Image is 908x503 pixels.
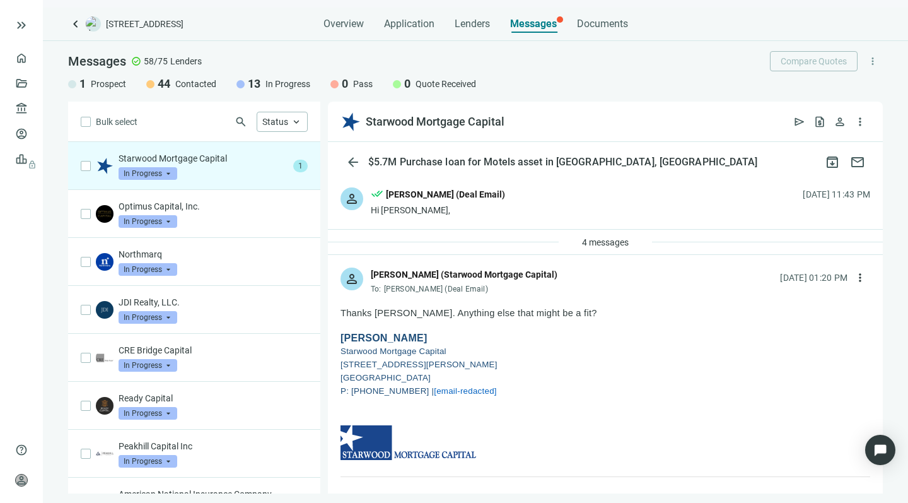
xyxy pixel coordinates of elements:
a: keyboard_arrow_left [68,16,83,32]
span: help [15,444,28,456]
span: person [344,271,359,287]
img: aaac9ac5-2777-403b-8424-57620df6724f [96,157,113,175]
span: more_vert [854,271,866,284]
span: Lenders [170,55,202,68]
div: [PERSON_NAME] (Deal Email) [386,187,505,201]
span: Application [384,18,434,30]
p: CRE Bridge Capital [119,344,308,357]
span: keyboard_arrow_up [291,116,302,127]
span: 1 [79,76,86,92]
img: af3deb09-f073-462a-8560-c65c5024bf00 [96,253,113,271]
div: $5.7M Purchase loan for Motels asset in [GEOGRAPHIC_DATA], [GEOGRAPHIC_DATA] [366,156,760,169]
span: Overview [323,18,364,30]
img: 56f61e84-e8ee-497c-83b8-1299f32b91fa [96,205,113,223]
span: Prospect [91,78,126,90]
div: [DATE] 01:20 PM [780,271,847,285]
span: In Progress [119,167,177,180]
button: person [830,112,850,132]
span: Bulk select [96,115,137,129]
span: Messages [68,54,126,69]
span: 44 [158,76,170,92]
div: Hi [PERSON_NAME], [371,204,505,216]
span: person [834,115,846,128]
p: Peakhill Capital Inc [119,440,308,453]
span: In Progress [265,78,310,90]
img: d6c594b8-c732-4604-b63f-9e6dd2eca6fa [96,445,113,463]
div: To: [371,284,557,294]
span: Contacted [175,78,216,90]
span: Lenders [455,18,490,30]
p: Optimus Capital, Inc. [119,200,308,213]
span: 0 [404,76,410,92]
span: 1 [293,160,308,172]
span: person [344,191,359,206]
button: more_vert [863,51,883,71]
span: Quote Received [416,78,476,90]
span: archive [825,155,840,170]
span: more_vert [854,115,866,128]
button: arrow_back [340,150,366,175]
span: In Progress [119,455,177,468]
span: Messages [510,18,557,30]
p: Northmarq [119,248,308,261]
button: 4 messages [571,232,639,252]
span: search [235,115,247,128]
span: check_circle [131,56,141,66]
img: 01a2527b-eb9c-46f2-8595-529566896140 [96,349,113,367]
span: [PERSON_NAME] (Deal Email) [384,285,488,293]
span: 58/75 [144,55,168,68]
span: In Progress [119,263,177,276]
span: done_all [371,187,383,204]
span: 13 [248,76,260,92]
span: mail [850,155,865,170]
span: [STREET_ADDRESS] [106,18,183,30]
span: Documents [577,18,628,30]
p: JDI Realty, LLC. [119,296,308,309]
p: Starwood Mortgage Capital [119,152,288,165]
span: more_vert [867,56,878,67]
button: send [789,112,810,132]
div: [DATE] 11:43 PM [803,187,870,201]
button: mail [845,150,870,175]
span: Pass [353,78,373,90]
div: Open Intercom Messenger [865,435,895,465]
span: send [793,115,806,128]
div: Starwood Mortgage Capital [366,114,504,129]
button: more_vert [850,112,870,132]
img: a32902e1-5c50-4ae0-8229-632a39a3215e [96,301,113,319]
button: keyboard_double_arrow_right [14,18,29,33]
button: Compare Quotes [770,51,858,71]
span: person [15,474,28,487]
p: American National Insurance Company [119,488,308,500]
button: request_quote [810,112,830,132]
span: 4 messages [582,237,629,247]
img: deal-logo [86,16,101,32]
span: In Progress [119,407,177,420]
span: Status [262,117,288,127]
div: [PERSON_NAME] (Starwood Mortgage Capital) [371,268,557,281]
span: arrow_back [346,155,361,170]
span: In Progress [119,311,177,324]
span: 0 [342,76,348,92]
button: more_vert [850,268,870,288]
img: aaac9ac5-2777-403b-8424-57620df6724f [340,112,361,132]
span: In Progress [119,215,177,228]
span: request_quote [813,115,826,128]
p: Ready Capital [119,392,308,405]
button: archive [820,150,845,175]
img: 559a25f8-8bd1-4de3-9272-a04f743625c6 [96,397,113,415]
span: In Progress [119,359,177,372]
